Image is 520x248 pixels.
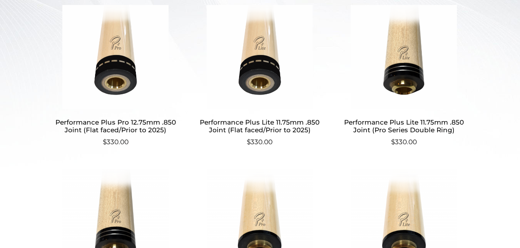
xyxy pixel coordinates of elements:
[103,138,107,146] span: $
[247,138,273,146] bdi: 330.00
[196,5,324,109] img: Performance Plus Lite 11.75mm .850 Joint (Flat faced/Prior to 2025)
[391,138,395,146] span: $
[103,138,129,146] bdi: 330.00
[52,5,180,147] a: Performance Plus Pro 12.75mm .850 Joint (Flat faced/Prior to 2025) $330.00
[52,115,180,137] h2: Performance Plus Pro 12.75mm .850 Joint (Flat faced/Prior to 2025)
[340,5,468,147] a: Performance Plus Lite 11.75mm .850 Joint (Pro Series Double Ring) $330.00
[247,138,251,146] span: $
[340,115,468,137] h2: Performance Plus Lite 11.75mm .850 Joint (Pro Series Double Ring)
[52,5,180,109] img: Performance Plus Pro 12.75mm .850 Joint (Flat faced/Prior to 2025)
[391,138,417,146] bdi: 330.00
[196,5,324,147] a: Performance Plus Lite 11.75mm .850 Joint (Flat faced/Prior to 2025) $330.00
[340,5,468,109] img: Performance Plus Lite 11.75mm .850 Joint (Pro Series Double Ring)
[196,115,324,137] h2: Performance Plus Lite 11.75mm .850 Joint (Flat faced/Prior to 2025)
